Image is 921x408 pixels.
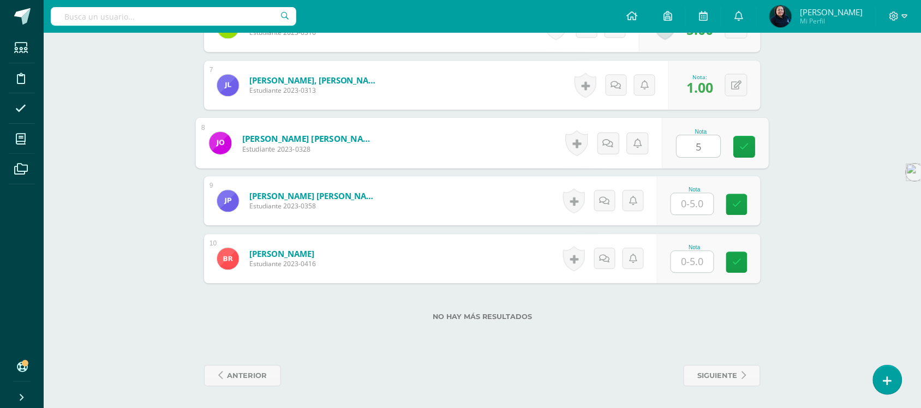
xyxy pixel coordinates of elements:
[217,248,239,269] img: c9cbfd0810b5b14aeda9853af7d8db1b.png
[227,365,267,386] span: anterior
[217,74,239,96] img: 7e8e154f6f80edb5f8390ceb9ee4031c.png
[51,7,296,26] input: Busca un usuario...
[686,78,713,97] span: 1.00
[671,193,714,214] input: 0-5.0
[249,190,380,201] a: [PERSON_NAME] [PERSON_NAME]
[671,187,719,193] div: Nota
[204,313,761,321] label: No hay más resultados
[770,5,792,27] img: 025a7cf4a908f3c26f6a181e68158fd9.png
[677,128,726,134] div: Nota
[686,73,713,81] div: Nota:
[242,144,377,154] span: Estudiante 2023-0328
[242,133,377,144] a: [PERSON_NAME] [PERSON_NAME]
[800,7,863,17] span: [PERSON_NAME]
[249,75,380,86] a: [PERSON_NAME], [PERSON_NAME]
[249,201,380,211] span: Estudiante 2023-0358
[800,16,863,26] span: Mi Perfil
[249,248,316,259] a: [PERSON_NAME]
[204,365,281,386] a: anterior
[249,86,380,95] span: Estudiante 2023-0313
[217,190,239,212] img: 6996fa77f385d7c563b44ef1dba8aa09.png
[684,365,761,386] a: siguiente
[698,365,738,386] span: siguiente
[671,244,719,250] div: Nota
[671,251,714,272] input: 0-5.0
[249,259,316,268] span: Estudiante 2023-0416
[209,131,231,154] img: 061cea27061ac41fc80eab35261d93e7.png
[677,135,721,157] input: 0-5.0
